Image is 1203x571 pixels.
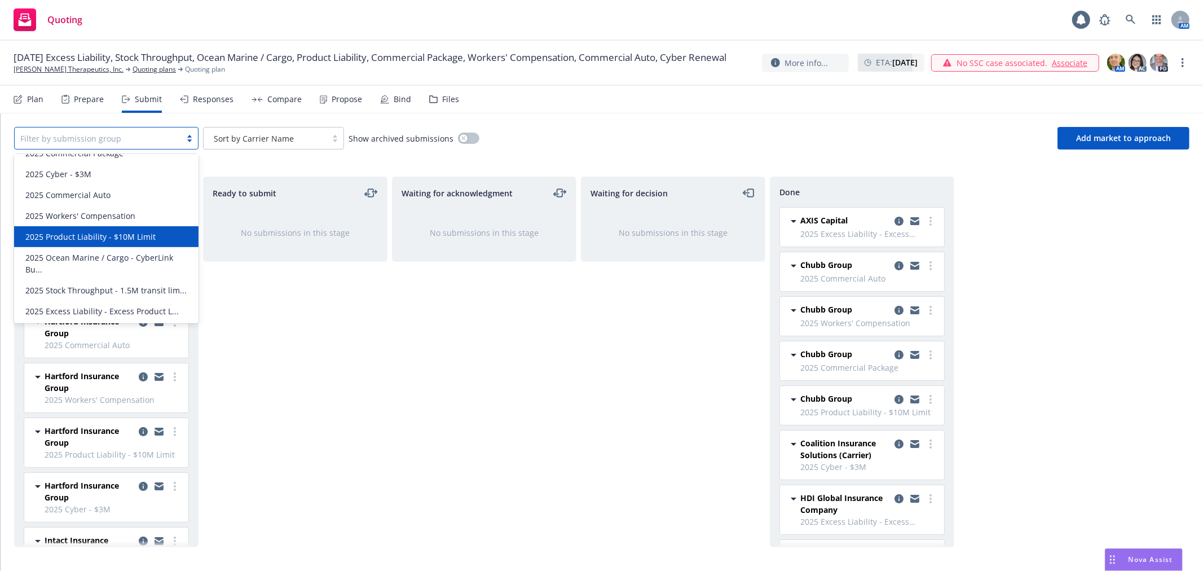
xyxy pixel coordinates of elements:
[876,56,918,68] span: ETA :
[800,228,937,240] span: 2025 Excess Liability - Excess Product Liability - $5M xs $10M
[45,315,134,339] span: Hartford Insurance Group
[908,214,922,228] a: copy logging email
[892,214,906,228] a: copy logging email
[332,95,362,104] div: Propose
[762,54,849,72] button: More info...
[800,362,937,374] span: 2025 Commercial Package
[591,187,668,199] span: Waiting for decision
[349,133,453,144] span: Show archived submissions
[193,95,233,104] div: Responses
[1145,8,1168,31] a: Switch app
[892,437,906,451] a: copy logging email
[442,95,459,104] div: Files
[553,186,567,200] a: moveLeftRight
[924,214,937,228] a: more
[402,187,513,199] span: Waiting for acknowledgment
[800,317,937,329] span: 2025 Workers' Compensation
[892,259,906,273] a: copy logging email
[214,133,294,144] span: Sort by Carrier Name
[892,492,906,506] a: copy logging email
[133,64,176,74] a: Quoting plans
[152,425,166,438] a: copy logging email
[411,227,558,239] div: No submissions in this stage
[924,437,937,451] a: more
[394,95,411,104] div: Bind
[168,370,182,384] a: more
[213,187,276,199] span: Ready to submit
[800,516,937,528] span: 2025 Excess Liability - Excess Product Liability - $5M xs $10M
[45,394,182,406] span: 2025 Workers' Compensation
[135,95,162,104] div: Submit
[800,406,937,418] span: 2025 Product Liability - $10M Limit
[209,133,321,144] span: Sort by Carrier Name
[800,393,852,405] span: Chubb Group
[924,348,937,362] a: more
[924,259,937,273] a: more
[800,461,937,473] span: 2025 Cyber - $3M
[892,57,918,68] strong: [DATE]
[1176,56,1189,69] a: more
[168,425,182,438] a: more
[47,15,82,24] span: Quoting
[152,370,166,384] a: copy logging email
[45,370,134,394] span: Hartford Insurance Group
[1076,133,1171,143] span: Add market to approach
[364,186,378,200] a: moveLeftRight
[152,480,166,493] a: copy logging email
[25,231,156,243] span: 2025 Product Liability - $10M Limit
[800,437,890,461] span: Coalition Insurance Solutions (Carrier)
[800,214,848,226] span: AXIS Capital
[924,393,937,406] a: more
[1129,54,1147,72] img: photo
[136,534,150,548] a: copy logging email
[9,4,87,36] a: Quoting
[1150,54,1168,72] img: photo
[908,492,922,506] a: copy logging email
[785,57,828,69] span: More info...
[908,259,922,273] a: copy logging email
[168,534,182,548] a: more
[152,534,166,548] a: copy logging email
[1107,54,1125,72] img: photo
[74,95,104,104] div: Prepare
[892,304,906,317] a: copy logging email
[1057,127,1189,150] button: Add market to approach
[136,425,150,438] a: copy logging email
[924,304,937,317] a: more
[800,273,937,284] span: 2025 Commercial Auto
[800,492,890,516] span: HDI Global Insurance Company
[779,186,800,198] span: Done
[1052,57,1087,69] a: Associate
[25,305,179,317] span: 2025 Excess Liability - Excess Product L...
[1129,555,1173,564] span: Nova Assist
[25,284,187,296] span: 2025 Stock Throughput - 1.5M transit lim...
[1120,8,1142,31] a: Search
[136,480,150,493] a: copy logging email
[25,210,135,222] span: 2025 Workers' Compensation
[168,480,182,493] a: more
[27,95,43,104] div: Plan
[25,252,192,275] span: 2025 Ocean Marine / Cargo - CyberLink Bu...
[45,480,134,503] span: Hartford Insurance Group
[800,304,852,315] span: Chubb Group
[1105,549,1120,570] div: Drag to move
[25,168,91,180] span: 2025 Cyber - $3M
[600,227,747,239] div: No submissions in this stage
[45,425,134,449] span: Hartford Insurance Group
[1094,8,1116,31] a: Report a Bug
[957,57,1047,69] span: No SSC case associated.
[908,393,922,406] a: copy logging email
[908,304,922,317] a: copy logging email
[45,534,108,546] span: Intact Insurance
[45,339,182,351] span: 2025 Commercial Auto
[800,348,852,360] span: Chubb Group
[892,393,906,406] a: copy logging email
[45,503,182,515] span: 2025 Cyber - $3M
[25,189,111,201] span: 2025 Commercial Auto
[742,186,756,200] a: moveLeft
[800,259,852,271] span: Chubb Group
[924,492,937,506] a: more
[892,348,906,362] a: copy logging email
[1105,548,1183,571] button: Nova Assist
[14,51,726,64] span: [DATE] Excess Liability, Stock Throughput, Ocean Marine / Cargo, Product Liability, Commercial Pa...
